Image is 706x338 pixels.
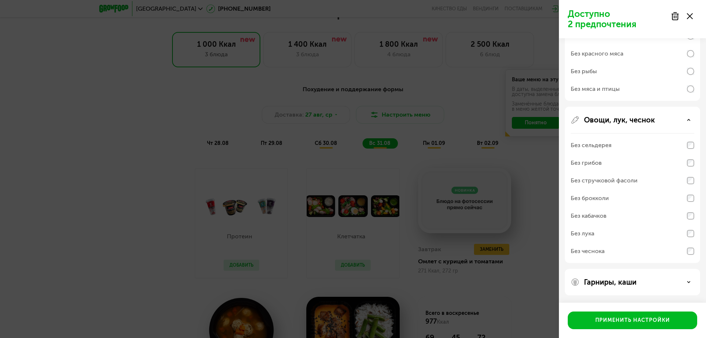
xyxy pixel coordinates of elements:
div: Без грибов [571,159,602,167]
div: Без брокколи [571,194,609,203]
button: Применить настройки [568,312,697,329]
p: Доступно 2 предпочтения [568,9,666,29]
div: Без лука [571,229,594,238]
div: Без мяса и птицы [571,85,620,93]
div: Без чеснока [571,247,605,256]
div: Без стручковой фасоли [571,176,638,185]
div: Без красного мяса [571,49,623,58]
div: Без рыбы [571,67,597,76]
p: Гарниры, каши [584,278,637,287]
div: Применить настройки [595,317,670,324]
div: Без кабачков [571,211,606,220]
div: Без сельдерея [571,141,611,150]
p: Овощи, лук, чеснок [584,115,655,124]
